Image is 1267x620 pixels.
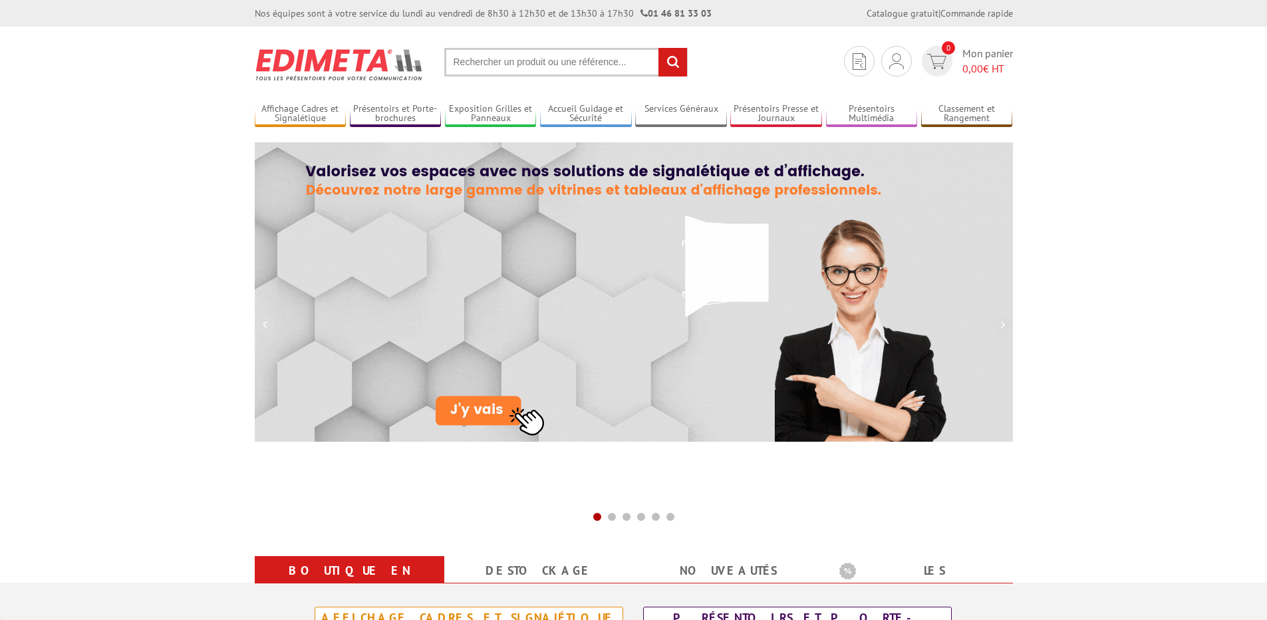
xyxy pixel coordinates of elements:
[826,103,918,125] a: Présentoirs Multimédia
[927,54,946,69] img: devis rapide
[271,559,428,607] a: Boutique en ligne
[460,559,618,583] a: Destockage
[650,559,807,583] a: nouveautés
[444,48,688,77] input: Rechercher un produit ou une référence...
[867,7,938,19] a: Catalogue gratuit
[853,53,866,70] img: devis rapide
[350,103,442,125] a: Présentoirs et Porte-brochures
[942,41,955,55] span: 0
[658,48,687,77] input: rechercher
[867,7,1013,20] div: |
[921,103,1013,125] a: Classement et Rangement
[918,46,1013,77] a: devis rapide 0 Mon panier 0,00€ HT
[962,61,1013,77] span: € HT
[889,53,904,69] img: devis rapide
[839,559,997,607] a: Les promotions
[839,559,1006,585] b: Les promotions
[445,103,537,125] a: Exposition Grilles et Panneaux
[962,62,983,75] span: 0,00
[255,7,712,20] div: Nos équipes sont à votre service du lundi au vendredi de 8h30 à 12h30 et de 13h30 à 17h30
[255,40,424,89] img: Présentoir, panneau, stand - Edimeta - PLV, affichage, mobilier bureau, entreprise
[962,46,1013,77] span: Mon panier
[940,7,1013,19] a: Commande rapide
[730,103,822,125] a: Présentoirs Presse et Journaux
[640,7,712,19] strong: 01 46 81 33 03
[540,103,632,125] a: Accueil Guidage et Sécurité
[635,103,727,125] a: Services Généraux
[255,103,347,125] a: Affichage Cadres et Signalétique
